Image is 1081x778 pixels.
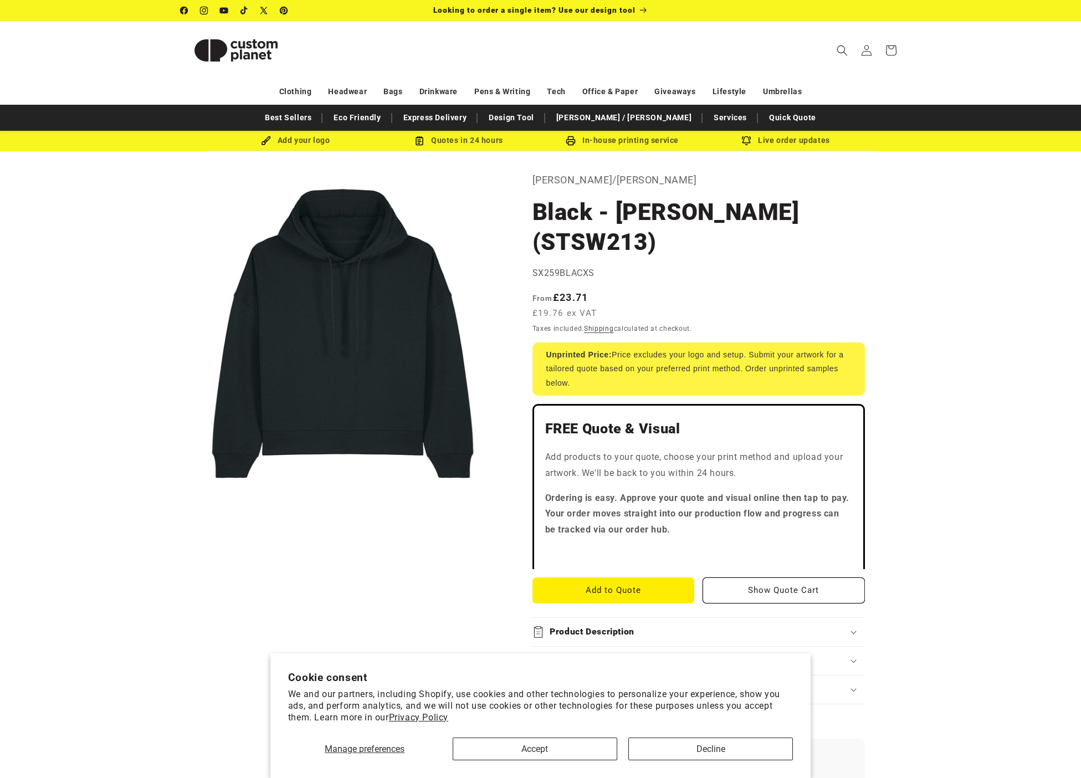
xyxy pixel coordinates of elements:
a: Express Delivery [398,108,473,127]
button: Show Quote Cart [703,577,865,603]
summary: Measurements [532,647,865,675]
button: Decline [628,738,793,760]
a: Quick Quote [764,108,822,127]
div: Price excludes your logo and setup. Submit your artwork for a tailored quote based on your prefer... [532,342,865,396]
div: Quotes in 24 hours [377,134,541,147]
a: Umbrellas [763,82,802,101]
h2: Product Description [550,626,634,638]
a: Tech [547,82,565,101]
div: Live order updates [704,134,868,147]
a: Design Tool [483,108,540,127]
strong: £23.71 [532,291,588,303]
p: [PERSON_NAME]/[PERSON_NAME] [532,171,865,189]
span: Looking to order a single item? Use our design tool [433,6,636,14]
span: Manage preferences [325,744,404,754]
a: Drinkware [419,82,458,101]
img: Custom Planet [181,25,291,75]
a: Pens & Writing [474,82,530,101]
p: We and our partners, including Shopify, use cookies and other technologies to personalize your ex... [288,689,793,723]
a: Office & Paper [582,82,638,101]
a: Giveaways [654,82,695,101]
summary: Product Description [532,618,865,646]
span: £19.76 ex VAT [532,307,597,320]
a: Clothing [279,82,312,101]
div: Add your logo [214,134,377,147]
a: Eco Friendly [328,108,386,127]
img: Order updates [741,136,751,146]
button: Manage preferences [288,738,442,760]
a: Headwear [328,82,367,101]
strong: Unprinted Price: [546,350,612,359]
span: From [532,294,553,303]
span: SX259BLACXS [532,268,595,278]
div: Taxes included. calculated at checkout. [532,323,865,334]
h1: Black - [PERSON_NAME] (STSW213) [532,197,865,257]
div: In-house printing service [541,134,704,147]
a: Services [708,108,752,127]
img: Brush Icon [261,136,271,146]
a: Bags [383,82,402,101]
p: Add products to your quote, choose your print method and upload your artwork. We'll be back to yo... [545,449,852,482]
img: In-house printing [566,136,576,146]
a: Privacy Policy [389,712,448,723]
button: Add to Quote [532,577,695,603]
a: [PERSON_NAME] / [PERSON_NAME] [551,108,697,127]
a: Best Sellers [259,108,317,127]
iframe: Customer reviews powered by Trustpilot [545,547,852,558]
button: Accept [453,738,617,760]
strong: Ordering is easy. Approve your quote and visual online then tap to pay. Your order moves straight... [545,493,850,535]
summary: Search [830,38,854,63]
a: Custom Planet [176,21,295,79]
a: Lifestyle [713,82,746,101]
media-gallery: Gallery Viewer [181,171,505,495]
h2: FREE Quote & Visual [545,420,852,438]
a: Shipping [584,325,614,332]
h2: Cookie consent [288,671,793,684]
img: Order Updates Icon [414,136,424,146]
